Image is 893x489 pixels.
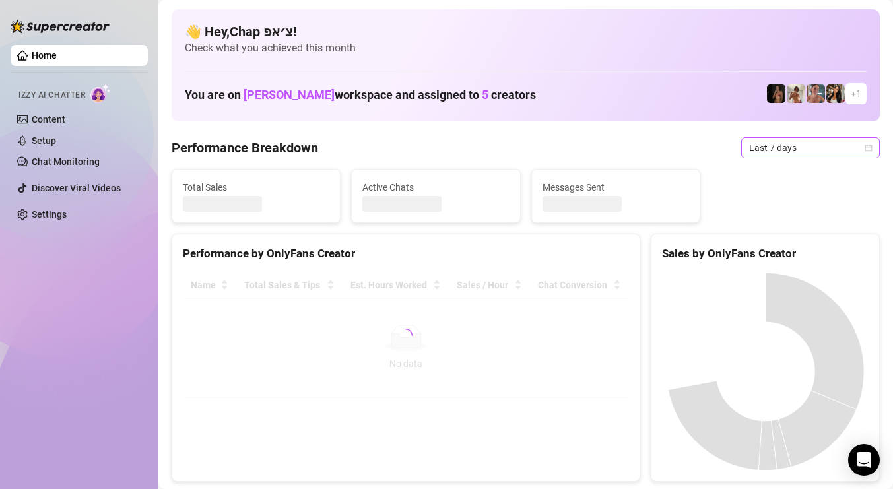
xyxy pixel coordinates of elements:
a: Chat Monitoring [32,156,100,167]
span: loading [397,326,414,343]
span: 5 [482,88,488,102]
h4: Performance Breakdown [172,139,318,157]
span: calendar [865,144,873,152]
a: Discover Viral Videos [32,183,121,193]
span: Messages Sent [543,180,689,195]
span: Check what you achieved this month [185,41,867,55]
span: Active Chats [362,180,509,195]
span: Last 7 days [749,138,872,158]
a: Settings [32,209,67,220]
div: Performance by OnlyFans Creator [183,245,629,263]
img: AI Chatter [90,84,111,103]
img: Yarden [807,84,825,103]
div: Open Intercom Messenger [848,444,880,476]
span: Total Sales [183,180,329,195]
a: Setup [32,135,56,146]
div: Sales by OnlyFans Creator [662,245,869,263]
span: + 1 [851,86,861,101]
img: the_bohema [767,84,785,103]
a: Home [32,50,57,61]
span: [PERSON_NAME] [244,88,335,102]
img: logo-BBDzfeDw.svg [11,20,110,33]
h1: You are on workspace and assigned to creators [185,88,536,102]
a: Content [32,114,65,125]
img: AdelDahan [826,84,845,103]
span: Izzy AI Chatter [18,89,85,102]
h4: 👋 Hey, Chap צ׳אפ ! [185,22,867,41]
img: Green [787,84,805,103]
